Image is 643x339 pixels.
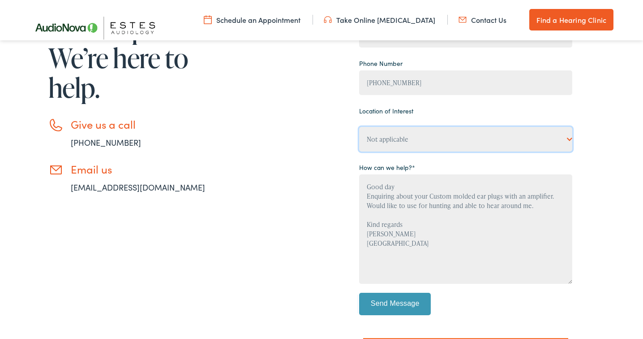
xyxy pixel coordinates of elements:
[459,15,467,25] img: utility icon
[71,182,205,193] a: [EMAIL_ADDRESS][DOMAIN_NAME]
[529,9,613,30] a: Find a Hearing Clinic
[359,163,415,172] label: How can we help?
[359,59,403,68] label: Phone Number
[71,163,232,176] h3: Email us
[71,137,141,148] a: [PHONE_NUMBER]
[359,106,413,116] label: Location of Interest
[359,293,431,315] input: Send Message
[324,15,332,25] img: utility icon
[324,15,435,25] a: Take Online [MEDICAL_DATA]
[204,15,212,25] img: utility icon
[204,15,300,25] a: Schedule an Appointment
[359,70,572,95] input: (XXX) XXX - XXXX
[71,118,232,131] h3: Give us a call
[459,15,506,25] a: Contact Us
